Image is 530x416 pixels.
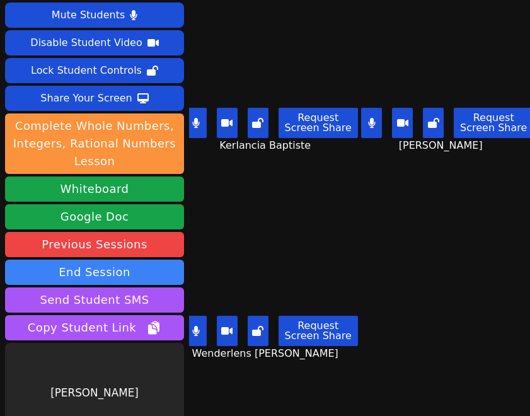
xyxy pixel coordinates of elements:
[5,232,184,257] a: Previous Sessions
[40,88,132,108] div: Share Your Screen
[399,138,486,153] span: [PERSON_NAME]
[279,108,358,138] button: Request Screen Share
[5,58,184,83] button: Lock Student Controls
[30,33,142,53] div: Disable Student Video
[219,138,314,153] span: Kerlancia Baptiste
[5,287,184,313] button: Send Student SMS
[5,30,184,55] button: Disable Student Video
[5,176,184,202] button: Whiteboard
[28,319,161,337] span: Copy Student Link
[5,113,184,174] button: Complete Whole Numbers, Integers, Rational Numbers Lesson
[5,260,184,285] button: End Session
[31,61,142,81] div: Lock Student Controls
[192,346,342,361] span: Wenderlens [PERSON_NAME]
[5,3,184,28] button: Mute Students
[5,204,184,229] a: Google Doc
[5,315,184,340] button: Copy Student Link
[279,316,358,346] button: Request Screen Share
[5,86,184,111] button: Share Your Screen
[52,5,125,25] div: Mute Students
